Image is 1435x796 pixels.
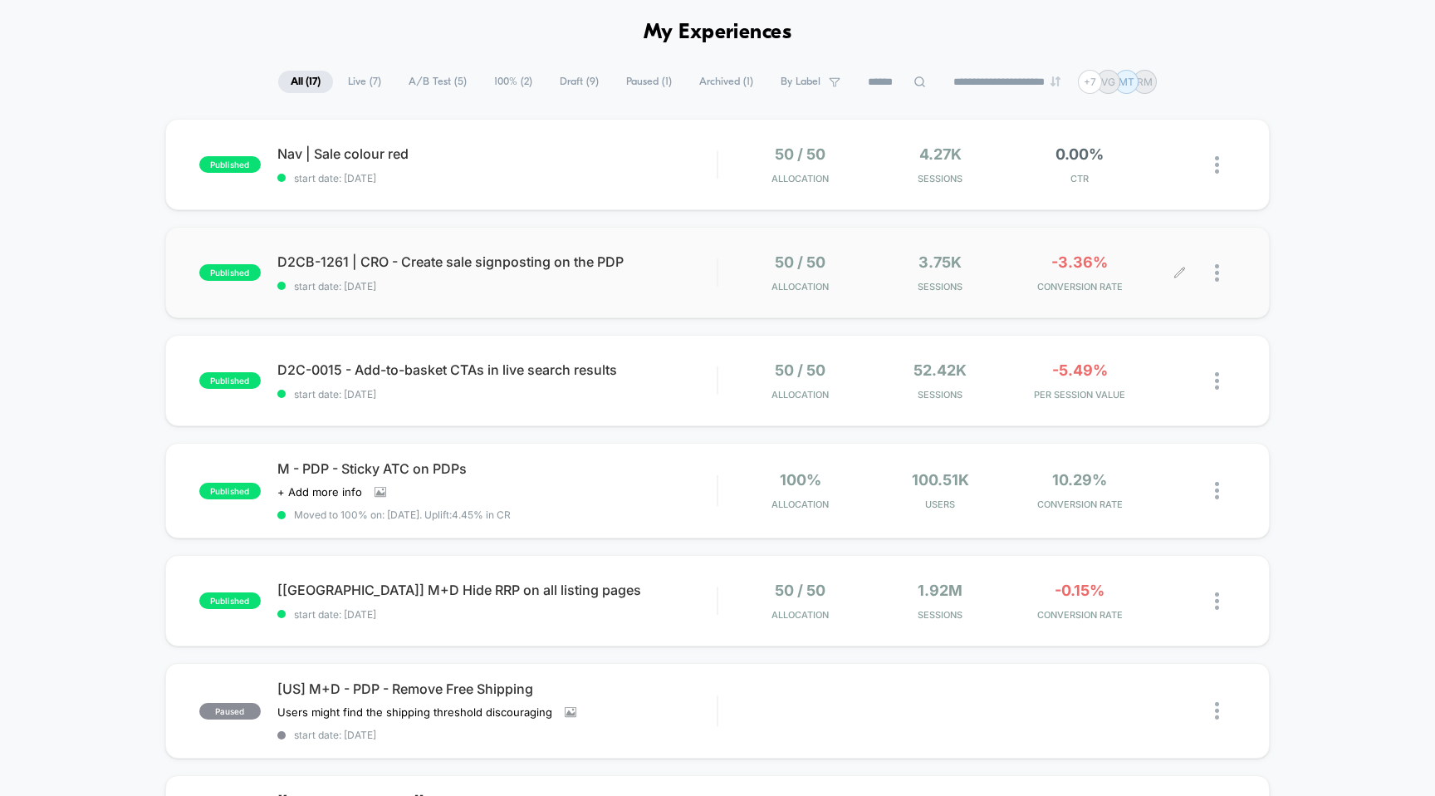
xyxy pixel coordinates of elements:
[1101,76,1115,88] p: VG
[277,608,717,621] span: start date: [DATE]
[277,582,717,598] span: [[GEOGRAPHIC_DATA]] M+D Hide RRP on all listing pages
[278,71,333,93] span: All ( 17 )
[781,76,820,88] span: By Label
[919,145,962,163] span: 4.27k
[1051,253,1108,271] span: -3.36%
[277,729,717,741] span: start date: [DATE]
[277,485,362,499] span: + Add more info
[775,253,825,271] span: 50 / 50
[1014,609,1145,621] span: CONVERSION RATE
[1215,702,1219,720] img: close
[1014,173,1145,184] span: CTR
[771,499,829,510] span: Allocation
[277,145,717,162] span: Nav | Sale colour red
[277,388,717,400] span: start date: [DATE]
[874,281,1006,292] span: Sessions
[1215,592,1219,610] img: close
[913,361,967,379] span: 52.42k
[1014,281,1145,292] span: CONVERSION RATE
[396,71,479,93] span: A/B Test ( 5 )
[912,471,969,489] span: 100.51k
[780,471,821,489] span: 100%
[874,173,1006,184] span: Sessions
[277,280,717,292] span: start date: [DATE]
[1055,582,1104,599] span: -0.15%
[199,483,261,499] span: published
[1215,264,1219,282] img: close
[1215,156,1219,174] img: close
[687,71,766,93] span: Archived ( 1 )
[1052,361,1108,379] span: -5.49%
[294,509,511,521] span: Moved to 100% on: [DATE] . Uplift: 4.45% in CR
[335,71,394,93] span: Live ( 7 )
[775,145,825,163] span: 50 / 50
[771,609,829,621] span: Allocation
[547,71,611,93] span: Draft ( 9 )
[482,71,545,93] span: 100% ( 2 )
[1052,471,1107,489] span: 10.29%
[918,582,962,599] span: 1.92M
[199,156,261,173] span: published
[1137,76,1153,88] p: RM
[277,705,552,719] span: Users might find the shipping threshold discouraging
[1119,76,1134,88] p: MT
[199,372,261,389] span: published
[277,361,717,378] span: D2C-0015 - Add-to-basket CTAs in live search results
[199,703,261,720] span: paused
[1078,70,1102,94] div: + 7
[775,361,825,379] span: 50 / 50
[277,172,717,184] span: start date: [DATE]
[1215,482,1219,499] img: close
[771,281,829,292] span: Allocation
[874,389,1006,400] span: Sessions
[874,609,1006,621] span: Sessions
[1014,389,1145,400] span: PER SESSION VALUE
[1215,372,1219,390] img: close
[874,499,1006,510] span: Users
[771,173,829,184] span: Allocation
[1055,145,1104,163] span: 0.00%
[918,253,962,271] span: 3.75k
[775,582,825,599] span: 50 / 50
[277,681,717,697] span: [US] M+D - PDP - Remove Free Shipping
[1014,499,1145,510] span: CONVERSION RATE
[1051,76,1060,86] img: end
[277,253,717,270] span: D2CB-1261 | CRO - Create sale signposting on the PDP
[771,389,829,400] span: Allocation
[199,592,261,609] span: published
[277,460,717,477] span: M - PDP - Sticky ATC on PDPs
[644,21,792,45] h1: My Experiences
[199,264,261,281] span: published
[614,71,684,93] span: Paused ( 1 )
